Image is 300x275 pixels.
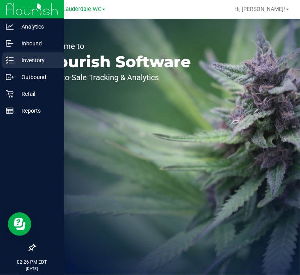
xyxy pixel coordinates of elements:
[6,23,14,31] inline-svg: Analytics
[6,107,14,115] inline-svg: Reports
[234,6,285,12] span: Hi, [PERSON_NAME]!
[6,73,14,81] inline-svg: Outbound
[14,39,61,48] p: Inbound
[6,40,14,47] inline-svg: Inbound
[14,89,61,99] p: Retail
[6,90,14,98] inline-svg: Retail
[42,54,191,70] p: Flourish Software
[6,56,14,64] inline-svg: Inventory
[42,42,191,50] p: Welcome to
[14,22,61,31] p: Analytics
[8,212,31,236] iframe: Resource center
[42,74,191,81] p: Seed-to-Sale Tracking & Analytics
[14,106,61,115] p: Reports
[14,56,61,65] p: Inventory
[14,72,61,82] p: Outbound
[54,6,101,13] span: Ft. Lauderdale WC
[4,266,61,271] p: [DATE]
[4,259,61,266] p: 02:26 PM EDT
